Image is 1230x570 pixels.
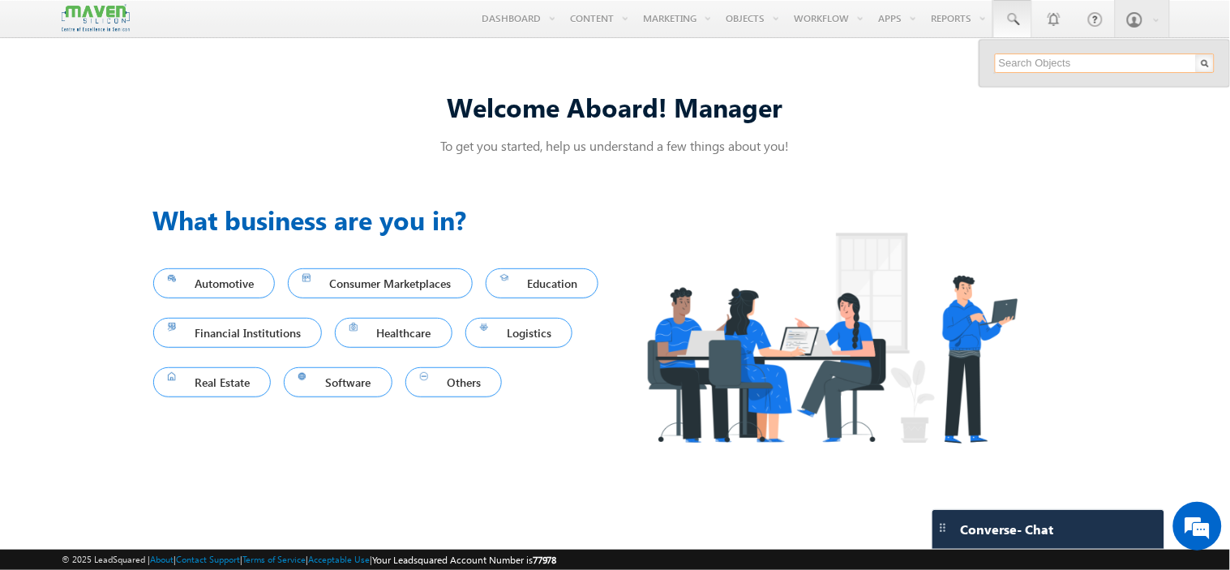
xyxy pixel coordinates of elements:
[242,554,306,564] a: Terms of Service
[308,554,370,564] a: Acceptable Use
[62,4,130,32] img: Custom Logo
[349,322,438,344] span: Healthcare
[28,85,68,106] img: d_60004797649_company_0_60004797649
[221,447,294,469] em: Start Chat
[84,85,272,106] div: Chat with us now
[153,89,1078,124] div: Welcome Aboard! Manager
[168,371,257,393] span: Real Estate
[298,371,378,393] span: Software
[995,54,1215,73] input: Search Objects
[936,521,949,534] img: carter-drag
[168,272,261,294] span: Automotive
[372,554,557,566] span: Your Leadsquared Account Number is
[961,522,1054,537] span: Converse - Chat
[176,554,240,564] a: Contact Support
[302,272,458,294] span: Consumer Marketplaces
[480,322,559,344] span: Logistics
[500,272,585,294] span: Education
[150,554,174,564] a: About
[21,150,296,433] textarea: Type your message and hit 'Enter'
[615,200,1048,475] img: Industry.png
[420,371,488,393] span: Others
[533,554,557,566] span: 77978
[153,200,615,239] h3: What business are you in?
[266,8,305,47] div: Minimize live chat window
[168,322,308,344] span: Financial Institutions
[153,137,1078,154] p: To get you started, help us understand a few things about you!
[62,552,557,568] span: © 2025 LeadSquared | | | | |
